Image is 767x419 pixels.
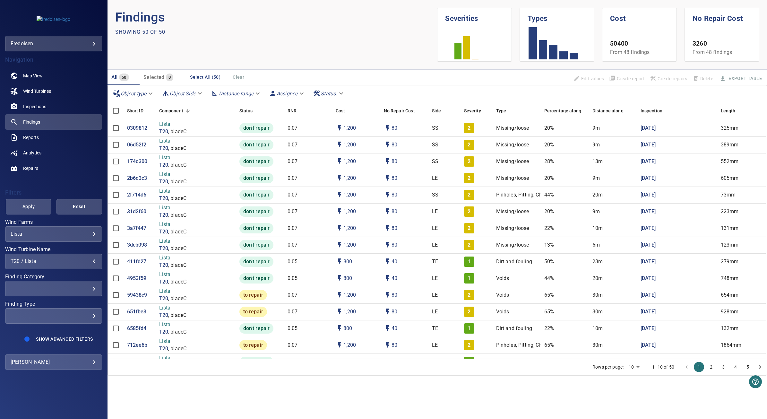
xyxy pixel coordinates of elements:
button: Apply [6,199,51,214]
svg: Auto impact [384,275,392,282]
p: 651fbe3 [127,308,147,316]
span: 0 [166,74,173,81]
a: [DATE] [641,141,656,149]
svg: Auto cost [336,325,343,332]
div: Lista [11,231,97,237]
p: 4953f59 [127,275,147,282]
a: 865382e [127,358,148,366]
span: From 48 findings [693,49,732,55]
span: Findings [23,119,40,125]
a: 06d52f2 [127,141,147,149]
div: Type [496,102,506,120]
p: , bladeC [168,145,186,152]
p: , bladeC [168,178,186,186]
div: The base labour and equipment costs to repair the finding. Does not include the loss of productio... [336,102,345,120]
p: 0309812 [127,125,148,132]
p: 9m [592,175,600,182]
p: 0.07 [288,175,298,182]
button: Go to page 3 [718,362,728,372]
a: [DATE] [641,175,656,182]
img: fredolsen-logo [37,16,70,22]
p: 1,200 [343,158,356,165]
p: [DATE] [641,275,656,282]
svg: Auto cost [336,241,343,249]
em: Object Side [169,91,196,97]
a: T20 [159,245,168,252]
div: Distance along [592,102,624,120]
p: Showing 50 of 50 [115,28,165,36]
a: [DATE] [641,342,656,349]
p: T20 [159,262,168,269]
span: Findings that are included in repair orders will not be updated [571,73,607,84]
h4: Filters [5,189,102,196]
div: Status [239,102,253,120]
a: 411fd27 [127,258,147,266]
div: Object Side [159,88,206,99]
a: T20 [159,128,168,135]
a: reports noActive [5,130,102,145]
p: [DATE] [641,308,656,316]
h1: No Repair Cost [693,8,751,24]
p: , bladeC [168,128,186,135]
svg: Auto cost [336,191,343,199]
div: fredolsen [5,36,102,51]
p: , bladeC [168,195,186,202]
p: 80 [392,191,397,199]
span: Apply the latest inspection filter to create repairs [647,73,690,84]
span: Show Advanced Filters [36,336,93,342]
p: Missing/loose [496,125,529,132]
p: 0.07 [288,208,298,215]
svg: Auto cost [336,141,343,149]
svg: Auto cost [336,275,343,282]
p: [DATE] [641,208,656,215]
p: Lista [159,188,187,195]
div: Short ID [127,102,143,120]
p: T20 [159,195,168,202]
a: [DATE] [641,225,656,232]
a: 2b6d3c3 [127,175,147,182]
div: 10 [626,362,642,372]
p: 2f714d6 [127,191,147,199]
button: Go to page 5 [743,362,753,372]
p: LE [432,225,438,232]
p: 2 [468,175,470,182]
svg: Auto impact [384,308,392,316]
a: inspections noActive [5,99,102,114]
p: , bladeC [168,345,186,353]
button: Reset [56,199,102,214]
div: Component [156,102,236,120]
label: Finding Type [5,301,102,307]
div: T20 / Lista [11,258,97,264]
span: From 48 findings [610,49,650,55]
svg: Auto cost [336,308,343,316]
svg: Auto cost [336,158,343,165]
button: Show Advanced Filters [32,334,97,344]
p: T20 [159,228,168,236]
p: , bladeC [168,328,186,336]
p: 3dcb098 [127,241,147,249]
span: don't repair [239,125,274,132]
span: don't repair [239,141,274,149]
p: , bladeC [168,212,186,219]
button: Select All (50) [187,71,223,83]
p: 325mm [721,125,739,132]
svg: Auto impact [384,208,392,215]
p: 9m [592,208,600,215]
svg: Auto cost [336,258,343,266]
svg: Auto cost [336,358,343,366]
p: 20% [544,175,554,182]
p: 13m [592,158,603,165]
p: Findings [115,8,437,27]
span: Repairs [23,165,38,171]
a: [DATE] [641,325,656,332]
p: , bladeC [168,228,186,236]
p: 2 [468,225,470,232]
div: Assignee [266,88,308,99]
p: 2 [468,208,470,215]
em: Assignee [277,91,297,97]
